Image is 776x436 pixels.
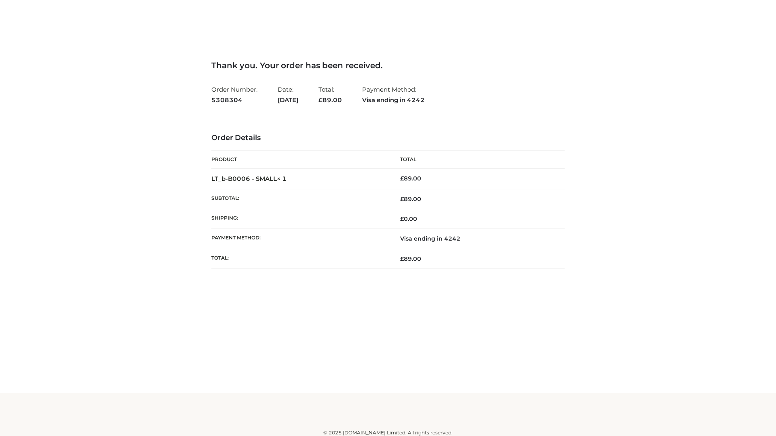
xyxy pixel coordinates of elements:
th: Subtotal: [211,189,388,209]
h3: Order Details [211,134,565,143]
span: £ [400,175,404,182]
th: Shipping: [211,209,388,229]
li: Total: [318,82,342,107]
li: Date: [278,82,298,107]
bdi: 89.00 [400,175,421,182]
span: 89.00 [400,195,421,203]
span: £ [400,215,404,222]
span: 89.00 [318,96,342,104]
span: £ [400,255,404,262]
th: Product [211,151,388,169]
td: Visa ending in 4242 [388,229,565,249]
th: Total [388,151,565,169]
strong: × 1 [277,175,287,182]
li: Order Number: [211,82,257,107]
bdi: 0.00 [400,215,417,222]
strong: Visa ending in 4242 [362,95,425,105]
li: Payment Method: [362,82,425,107]
th: Total: [211,249,388,268]
span: £ [318,96,323,104]
h3: Thank you. Your order has been received. [211,61,565,70]
span: £ [400,195,404,203]
strong: [DATE] [278,95,298,105]
strong: LT_b-B0006 - SMALL [211,175,287,182]
th: Payment method: [211,229,388,249]
strong: 5308304 [211,95,257,105]
span: 89.00 [400,255,421,262]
